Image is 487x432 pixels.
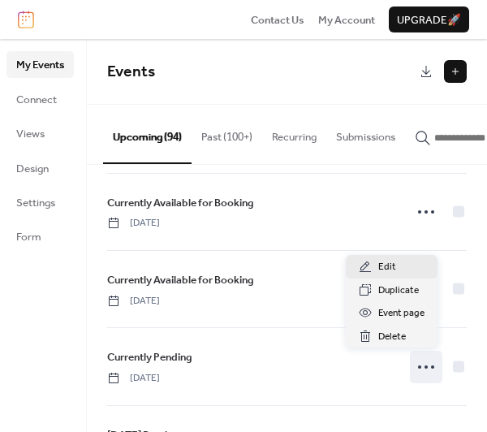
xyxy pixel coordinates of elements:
a: Currently Available for Booking [107,194,254,212]
a: Views [6,120,74,146]
a: Design [6,155,74,181]
button: Submissions [326,105,405,162]
span: Event page [378,305,425,322]
button: Past (100+) [192,105,262,162]
a: Contact Us [251,11,304,28]
span: Currently Available for Booking [107,195,254,211]
span: Duplicate [378,283,419,299]
span: Upgrade 🚀 [397,12,461,28]
span: Views [16,126,45,142]
span: Currently Pending [107,349,192,365]
button: Upcoming (94) [103,105,192,163]
a: Form [6,223,74,249]
span: Design [16,161,49,177]
span: Delete [378,329,406,345]
span: Events [107,57,155,87]
a: Currently Pending [107,348,192,366]
button: Upgrade🚀 [389,6,469,32]
span: Form [16,229,41,245]
span: [DATE] [107,371,160,386]
span: Settings [16,195,55,211]
span: Currently Available for Booking [107,272,254,288]
button: Recurring [262,105,326,162]
img: logo [18,11,34,28]
a: My Account [318,11,375,28]
span: Connect [16,92,57,108]
a: My Events [6,51,74,77]
a: Connect [6,86,74,112]
span: Contact Us [251,12,304,28]
span: My Events [16,57,64,73]
span: [DATE] [107,294,160,309]
span: Edit [378,259,396,275]
a: Currently Available for Booking [107,271,254,289]
a: Settings [6,189,74,215]
span: My Account [318,12,375,28]
span: [DATE] [107,216,160,231]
